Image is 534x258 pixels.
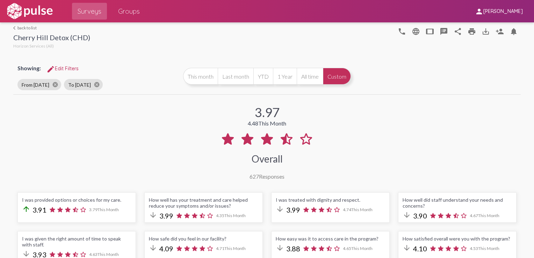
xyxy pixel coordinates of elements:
[149,197,258,209] div: How well has your treatment and care helped reduce your symptoms and/or issues?
[98,207,119,212] span: This Month
[510,27,518,36] mat-icon: Bell
[6,2,54,20] img: white-logo.svg
[403,244,411,252] mat-icon: arrow_downward
[46,65,55,73] mat-icon: Edit Filters
[413,212,427,220] span: 3.90
[89,252,119,257] span: 4.63
[297,68,323,85] button: All time
[252,153,283,165] div: Overall
[41,62,84,75] button: Edit FiltersEdit Filters
[224,213,246,218] span: This Month
[343,207,373,212] span: 4.74
[258,120,286,127] span: This Month
[395,24,409,38] button: language
[470,213,499,218] span: 4.67
[286,206,300,214] span: 3.99
[250,173,284,180] div: Responses
[412,27,420,36] mat-icon: language
[409,24,423,38] button: language
[423,24,437,38] button: tablet
[454,27,462,36] mat-icon: Share
[248,120,286,127] div: 4.48
[13,26,17,30] mat-icon: arrow_back_ios
[475,7,483,16] mat-icon: person
[216,213,246,218] span: 4.35
[94,81,100,88] mat-icon: cancel
[451,24,465,38] button: Share
[469,5,528,17] button: [PERSON_NAME]
[482,27,490,36] mat-icon: Download
[276,236,385,242] div: How easy was it to access care in the program?
[470,246,499,251] span: 4.53
[250,173,259,180] span: 627
[218,68,253,85] button: Last month
[403,211,411,219] mat-icon: arrow_downward
[276,197,385,203] div: I was treated with dignity and respect.
[273,68,297,85] button: 1 Year
[113,3,145,20] a: Groups
[159,212,173,220] span: 3.99
[89,207,119,212] span: 3.79
[493,24,507,38] button: Person
[253,68,273,85] button: YTD
[72,3,107,20] a: Surveys
[403,197,512,209] div: How well did staff understand your needs and concerns?
[33,206,46,214] span: 3.91
[468,27,476,36] mat-icon: print
[183,68,218,85] button: This month
[507,24,521,38] button: Bell
[437,24,451,38] button: speaker_notes
[149,236,258,242] div: How safe did you feel in our facility?
[22,236,131,248] div: I was given the right amount of time to speak with staff.
[52,81,58,88] mat-icon: cancel
[465,24,479,38] a: print
[149,211,157,219] mat-icon: arrow_downward
[224,246,246,251] span: This Month
[323,68,351,85] button: Custom
[216,246,246,251] span: 4.71
[343,246,373,251] span: 4.65
[98,252,119,257] span: This Month
[483,8,523,15] span: [PERSON_NAME]
[398,27,406,36] mat-icon: language
[118,5,140,17] span: Groups
[46,65,79,72] span: Edit Filters
[426,27,434,36] mat-icon: tablet
[149,244,157,252] mat-icon: arrow_downward
[479,24,493,38] button: Download
[159,244,173,253] span: 4.09
[22,250,30,258] mat-icon: arrow_downward
[276,244,284,252] mat-icon: arrow_downward
[17,79,61,90] mat-chip: From [DATE]
[351,246,373,251] span: This Month
[276,205,284,213] mat-icon: arrow_downward
[413,244,427,253] span: 4.10
[478,246,499,251] span: This Month
[22,205,30,213] mat-icon: arrow_upward
[13,43,54,49] span: Horizon Services (All)
[78,5,101,17] span: Surveys
[440,27,448,36] mat-icon: speaker_notes
[403,236,512,242] div: How satisfied overall were you with the program?
[22,197,131,203] div: I was provided options or choices for my care.
[17,65,41,71] span: Showing:
[13,25,90,30] a: back to list
[286,244,300,253] span: 3.88
[351,207,373,212] span: This Month
[64,79,103,90] mat-chip: To [DATE]
[478,213,499,218] span: This Month
[13,33,90,43] div: Cherry Hill Detox (CHD)
[496,27,504,36] mat-icon: Person
[255,105,280,120] div: 3.97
